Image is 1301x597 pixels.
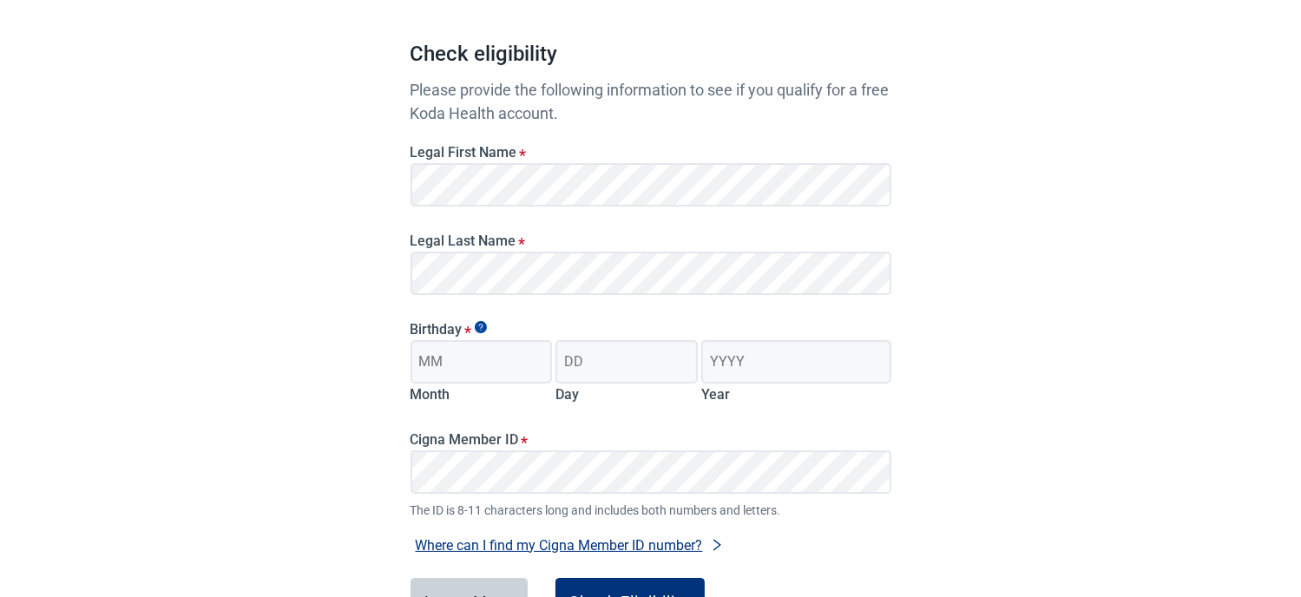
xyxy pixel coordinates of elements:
input: Birth day [555,340,698,384]
label: Month [411,386,450,403]
h1: Check eligibility [411,38,891,78]
label: Cigna Member ID [411,431,891,448]
button: Where can I find my Cigna Member ID number? [411,534,729,557]
span: right [710,538,724,552]
label: Year [701,386,730,403]
label: Day [555,386,579,403]
label: Legal First Name [411,144,891,161]
input: Birth month [411,340,553,384]
p: Please provide the following information to see if you qualify for a free Koda Health account. [411,78,891,125]
input: Birth year [701,340,890,384]
span: The ID is 8-11 characters long and includes both numbers and letters. [411,501,891,520]
span: Show tooltip [475,321,487,333]
legend: Birthday [411,321,891,338]
label: Legal Last Name [411,233,891,249]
